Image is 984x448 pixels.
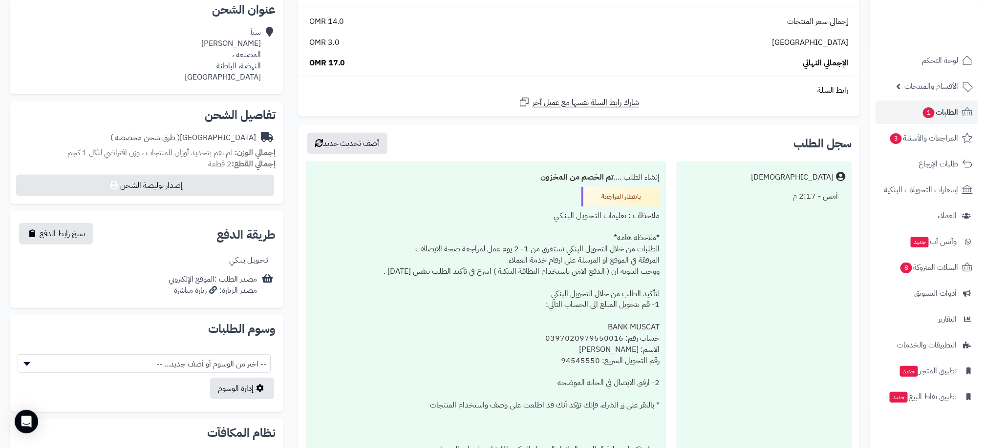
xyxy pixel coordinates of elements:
[232,158,276,170] strong: إجمالي القطع:
[900,366,918,377] span: جديد
[876,230,978,253] a: وآتس آبجديد
[904,80,958,93] span: الأقسام والمنتجات
[18,109,276,121] h2: تفاصيل الشحن
[876,49,978,72] a: لوحة التحكم
[876,256,978,279] a: السلات المتروكة8
[208,158,276,170] small: 2 قطعة
[309,58,345,69] span: 17.0 OMR
[110,132,180,143] span: ( طرق شحن مخصصة )
[897,338,957,352] span: التطبيقات والخدمات
[876,126,978,150] a: المراجعات والأسئلة3
[919,157,958,171] span: طلبات الإرجاع
[772,37,848,48] span: [GEOGRAPHIC_DATA]
[890,133,902,144] span: 3
[900,263,912,273] span: 8
[40,228,85,240] span: نسخ رابط الدفع
[185,27,261,82] div: سبأ [PERSON_NAME] المصنعة ، النهضة، الباطنة [GEOGRAPHIC_DATA]
[307,133,387,154] button: أضف تحديث جديد
[683,187,845,206] div: أمس - 2:17 م
[876,333,978,357] a: التطبيقات والخدمات
[312,168,660,187] div: إنشاء الطلب ....
[890,392,908,403] span: جديد
[540,171,614,183] b: تم الخصم من المخزون
[216,229,276,241] h2: طريقة الدفع
[876,307,978,331] a: التقارير
[803,58,848,69] span: الإجمالي النهائي
[18,355,270,373] span: -- اختر من الوسوم أو أضف جديد... --
[229,255,268,266] div: تـحـويـل بـنـكـي
[876,204,978,227] a: العملاء
[16,175,274,196] button: إصدار بوليصة الشحن
[15,410,38,433] div: Open Intercom Messenger
[889,390,957,404] span: تطبيق نقاط البيع
[876,178,978,202] a: إشعارات التحويلات البنكية
[938,209,957,223] span: العملاء
[67,147,233,159] span: لم تقم بتحديد أوزان للمنتجات ، وزن افتراضي للكل 1 كجم
[876,282,978,305] a: أدوات التسويق
[876,385,978,408] a: تطبيق نقاط البيعجديد
[876,101,978,124] a: الطلبات1
[751,172,834,183] div: [DEMOGRAPHIC_DATA]
[309,37,340,48] span: 3.0 OMR
[922,105,958,119] span: الطلبات
[876,152,978,176] a: طلبات الإرجاع
[169,274,257,296] div: مصدر الطلب :الموقع الإلكتروني
[787,16,848,27] span: إجمالي سعر المنتجات
[923,107,935,118] span: 1
[110,132,256,143] div: [GEOGRAPHIC_DATA]
[910,235,957,248] span: وآتس آب
[889,131,958,145] span: المراجعات والأسئلة
[18,427,276,439] h2: نظام المكافآت
[19,223,93,244] button: نسخ رابط الدفع
[938,312,957,326] span: التقارير
[899,261,958,274] span: السلات المتروكة
[18,4,276,16] h2: عنوان الشحن
[18,354,271,373] span: -- اختر من الوسوم أو أضف جديد... --
[309,16,344,27] span: 14.0 OMR
[922,54,958,67] span: لوحة التحكم
[884,183,958,197] span: إشعارات التحويلات البنكية
[533,97,639,108] span: شارك رابط السلة نفسها مع عميل آخر
[302,85,856,96] div: رابط السلة
[235,147,276,159] strong: إجمالي الوزن:
[210,378,274,399] a: إدارة الوسوم
[169,285,257,296] div: مصدر الزيارة: زيارة مباشرة
[793,138,852,149] h3: سجل الطلب
[581,187,660,206] div: بانتظار المراجعة
[899,364,957,378] span: تطبيق المتجر
[518,96,639,108] a: شارك رابط السلة نفسها مع عميل آخر
[918,24,975,45] img: logo-2.png
[18,323,276,335] h2: وسوم الطلبات
[914,286,957,300] span: أدوات التسويق
[876,359,978,383] a: تطبيق المتجرجديد
[911,237,929,247] span: جديد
